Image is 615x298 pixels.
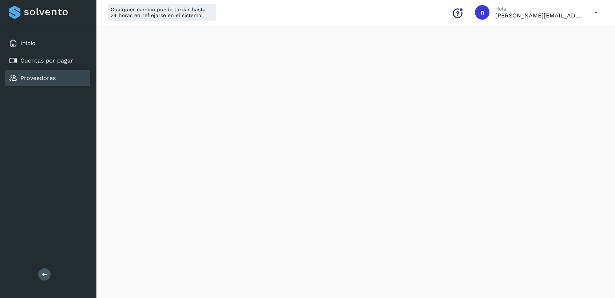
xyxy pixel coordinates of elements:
[495,6,583,12] p: Hola,
[5,53,90,69] div: Cuentas por pagar
[495,12,583,19] p: nelly@shuttlecentral.com
[108,4,216,21] div: Cualquier cambio puede tardar hasta 24 horas en reflejarse en el sistema.
[20,57,73,64] a: Cuentas por pagar
[5,35,90,51] div: Inicio
[20,74,56,81] a: Proveedores
[20,40,36,47] a: Inicio
[5,70,90,86] div: Proveedores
